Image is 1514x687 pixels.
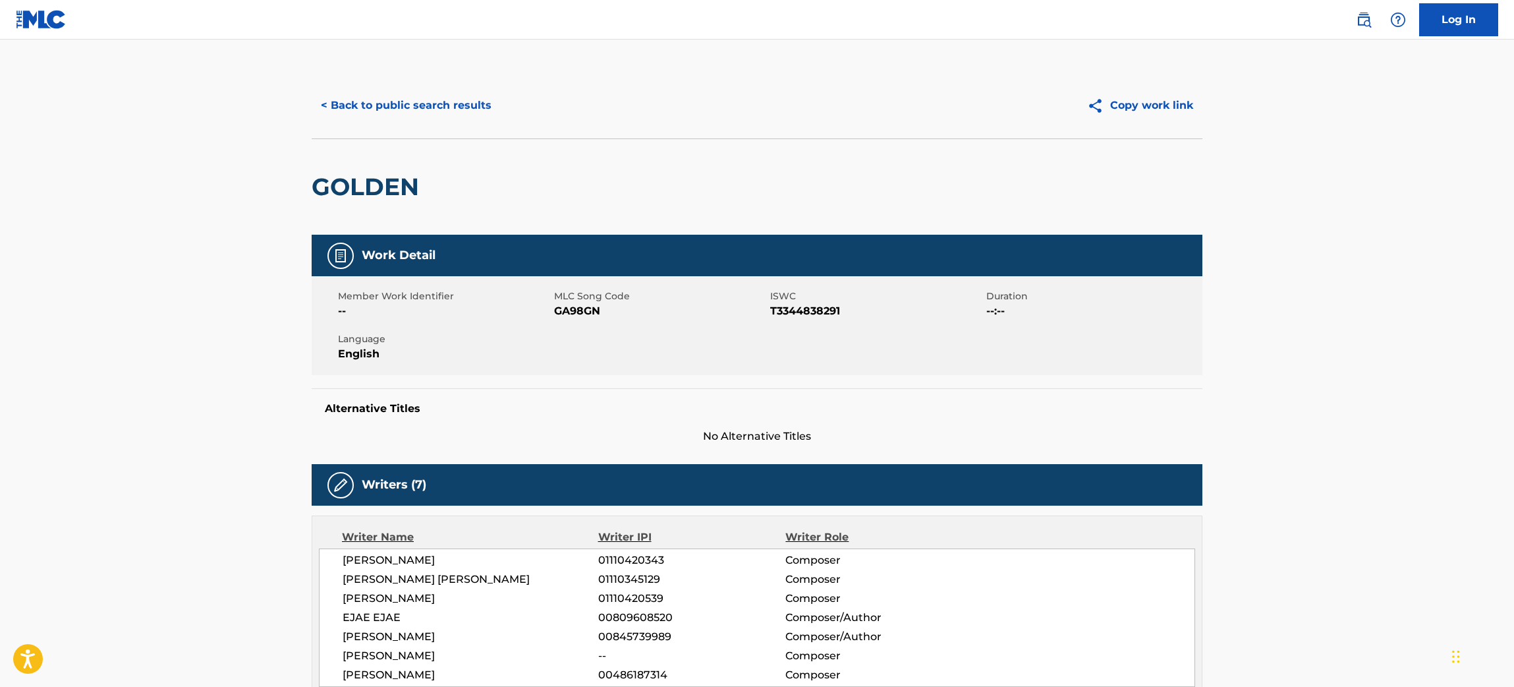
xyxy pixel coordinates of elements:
span: Duration [986,289,1199,303]
span: EJAE EJAE [343,610,598,626]
span: 01110420539 [598,591,785,607]
img: Work Detail [333,248,349,264]
div: Writer Name [342,529,598,545]
span: [PERSON_NAME] [343,648,598,664]
iframe: Chat Widget [1448,624,1514,687]
span: [PERSON_NAME] [343,667,598,683]
img: search [1356,12,1372,28]
span: [PERSON_NAME] [343,629,598,645]
div: Drag [1452,637,1460,676]
span: -- [598,648,785,664]
span: 01110420343 [598,553,785,568]
span: ISWC [770,289,983,303]
span: --:-- [986,303,1199,319]
span: No Alternative Titles [312,429,1202,444]
span: [PERSON_NAME] [PERSON_NAME] [343,572,598,587]
a: Public Search [1351,7,1377,33]
span: Composer/Author [785,629,956,645]
span: MLC Song Code [554,289,767,303]
img: Writers [333,477,349,493]
span: Language [338,332,551,346]
span: Composer [785,572,956,587]
img: MLC Logo [16,10,67,29]
span: [PERSON_NAME] [343,591,598,607]
button: < Back to public search results [312,89,501,122]
h2: GOLDEN [312,172,426,202]
span: Composer [785,553,956,568]
div: Help [1385,7,1411,33]
span: 00486187314 [598,667,785,683]
span: English [338,346,551,362]
span: -- [338,303,551,319]
div: Writer Role [785,529,956,545]
h5: Alternative Titles [325,402,1189,415]
img: help [1390,12,1406,28]
div: Writer IPI [598,529,786,545]
button: Copy work link [1078,89,1202,122]
span: Composer/Author [785,610,956,626]
span: GA98GN [554,303,767,319]
span: Composer [785,648,956,664]
span: Composer [785,591,956,607]
span: 01110345129 [598,572,785,587]
span: Composer [785,667,956,683]
span: 00809608520 [598,610,785,626]
span: Member Work Identifier [338,289,551,303]
img: Copy work link [1087,98,1110,114]
span: 00845739989 [598,629,785,645]
a: Log In [1419,3,1498,36]
span: [PERSON_NAME] [343,553,598,568]
h5: Work Detail [362,248,435,263]
span: T3344838291 [770,303,983,319]
h5: Writers (7) [362,477,426,493]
